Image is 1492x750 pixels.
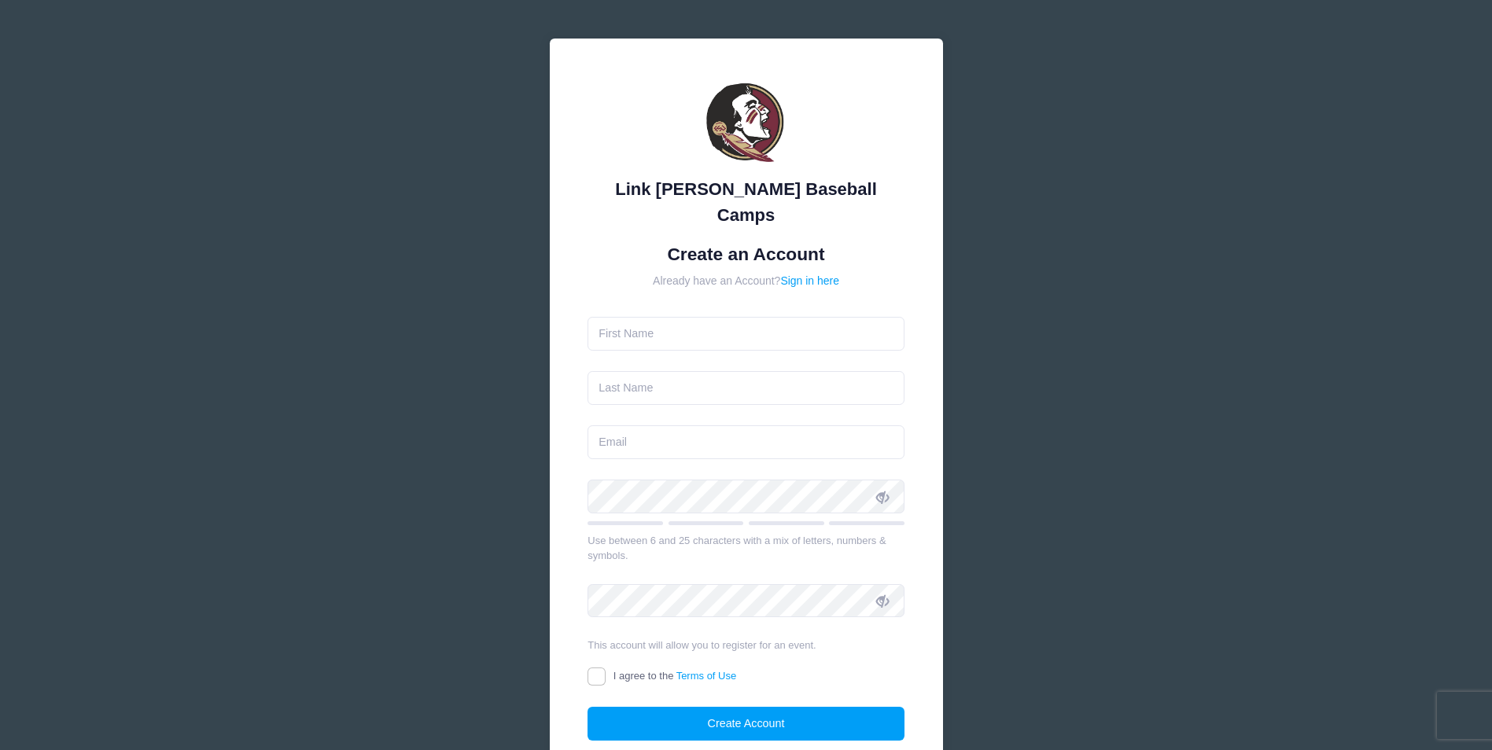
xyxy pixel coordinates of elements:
[780,274,839,287] a: Sign in here
[588,533,904,564] div: Use between 6 and 25 characters with a mix of letters, numbers & symbols.
[588,667,606,686] input: I agree to theTerms of Use
[588,176,904,228] div: Link [PERSON_NAME] Baseball Camps
[613,670,736,682] span: I agree to the
[588,273,904,289] div: Already have an Account?
[588,638,904,653] div: This account will allow you to register for an event.
[676,670,737,682] a: Terms of Use
[588,425,904,459] input: Email
[699,77,794,171] img: Link Jarrett Baseball Camps
[588,371,904,405] input: Last Name
[588,317,904,351] input: First Name
[588,707,904,741] button: Create Account
[588,244,904,265] h1: Create an Account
